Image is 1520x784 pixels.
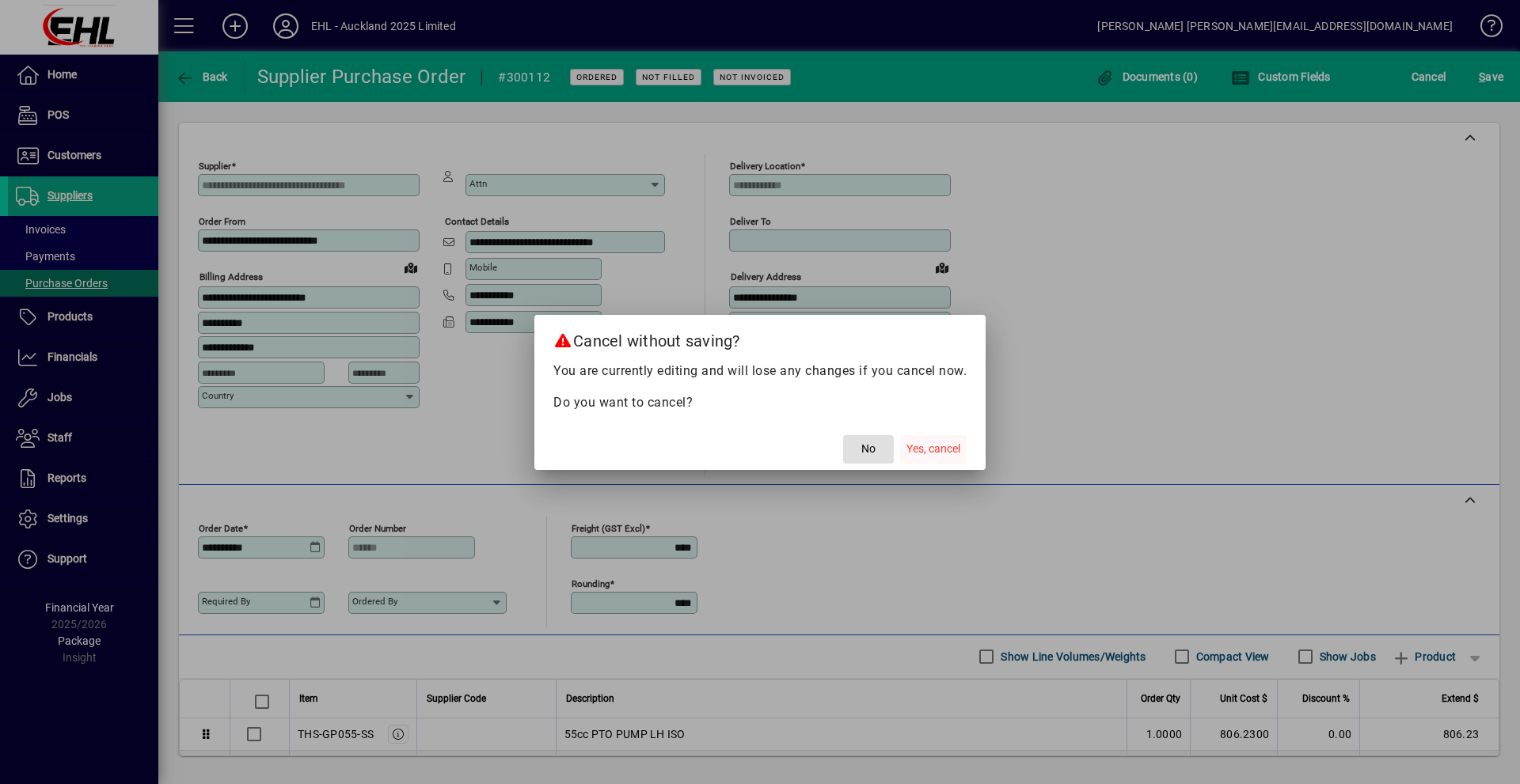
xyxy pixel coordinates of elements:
[553,393,967,412] p: Do you want to cancel?
[900,435,967,464] button: Yes, cancel
[843,435,894,464] button: No
[534,315,986,361] h2: Cancel without saving?
[553,362,967,381] p: You are currently editing and will lose any changes if you cancel now.
[906,441,960,457] span: Yes, cancel
[861,441,876,457] span: No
